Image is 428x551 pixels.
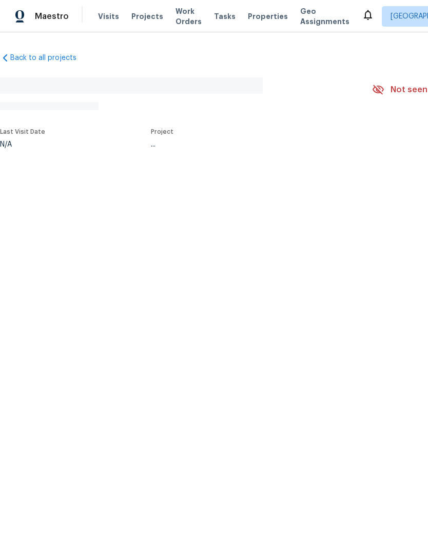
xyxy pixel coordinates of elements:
[151,129,173,135] span: Project
[300,6,349,27] span: Geo Assignments
[98,11,119,22] span: Visits
[151,141,348,148] div: ...
[176,6,202,27] span: Work Orders
[131,11,163,22] span: Projects
[35,11,69,22] span: Maestro
[214,13,236,20] span: Tasks
[248,11,288,22] span: Properties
